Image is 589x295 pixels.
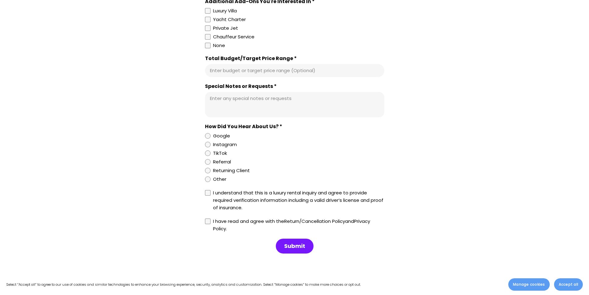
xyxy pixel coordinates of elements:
[210,67,379,74] input: Total Budget/Target Price Range *
[284,242,305,250] span: Submit
[213,176,226,183] div: Other
[213,16,246,23] div: Yacht Charter
[213,167,250,174] div: Returning Client
[213,24,238,32] div: Private Jet
[213,141,237,148] div: Instagram
[213,33,254,41] div: Chauffeur Service
[213,158,231,166] div: Referral
[513,282,545,287] span: Manage cookies
[213,218,384,232] div: I have read and agree with the and .
[559,282,578,287] span: Accept all
[213,42,225,49] div: None
[205,83,384,89] label: Special Notes or Requests *
[6,281,361,288] p: Select “Accept all” to agree to our use of cookies and similar technologies to enhance your brows...
[213,132,230,140] div: Google
[205,55,384,62] label: Total Budget/Target Price Range *
[213,150,227,157] div: TikTok
[284,218,345,224] a: Return/Cancellation Policy
[554,278,583,291] button: Accept all
[213,189,384,211] div: I understand that this is a luxury rental inquiry and agree to provide required verification info...
[205,124,384,130] div: How Did You Hear About Us? *
[213,7,237,15] div: Luxury Villa
[276,239,314,254] button: Submit
[508,278,549,291] button: Manage cookies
